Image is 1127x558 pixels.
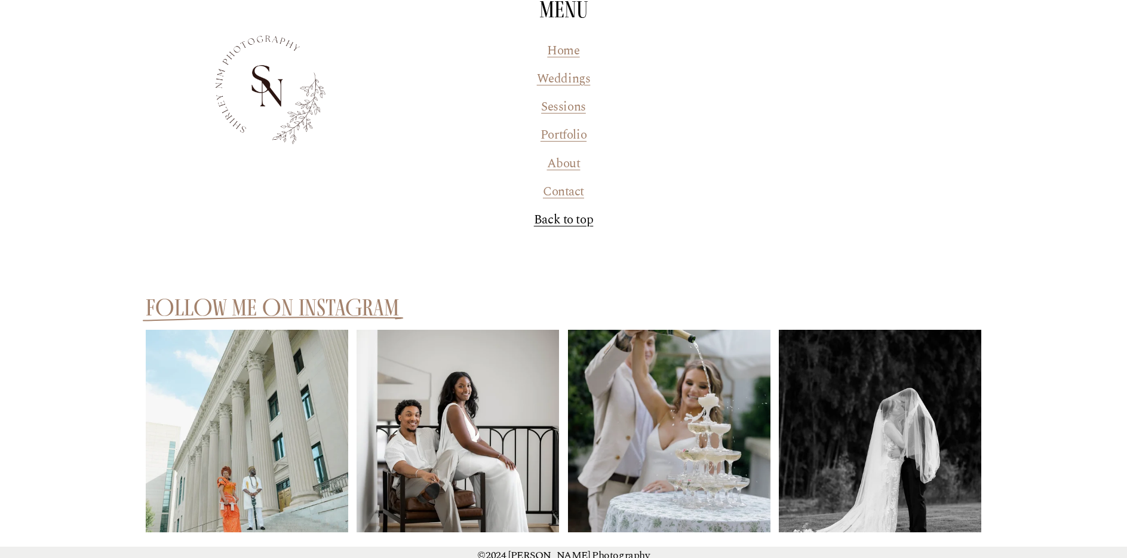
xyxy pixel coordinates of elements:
[547,42,579,60] a: Home
[541,126,586,145] a: Portfolio
[541,98,586,116] a: Sessions
[534,211,593,229] a: Back to top
[534,210,593,229] span: Back to top
[568,309,770,552] img: Cheers to the long weekend 🍾 🥂
[146,294,399,321] a: follow me on instagram
[537,70,591,88] a: Weddings
[547,155,581,173] a: About
[543,183,584,201] a: Contact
